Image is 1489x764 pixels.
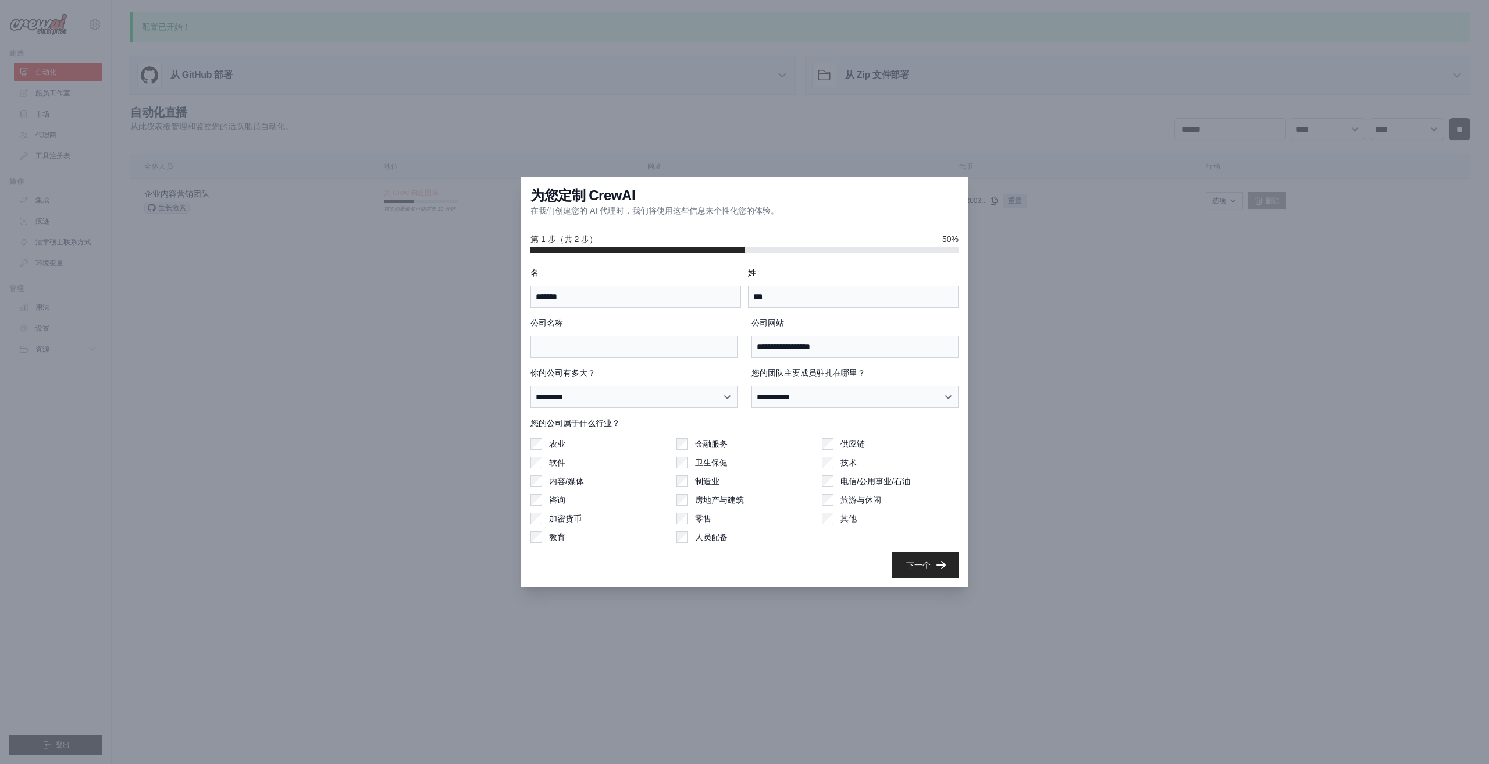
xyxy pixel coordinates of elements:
[840,477,910,486] font: 电信/公用事业/石油
[695,495,744,504] font: 房地产与建筑
[549,514,582,523] font: 加密货币
[530,268,539,278] font: 名
[530,368,596,378] font: 你的公司有多大？
[695,477,719,486] font: 制造业
[549,439,565,449] font: 农业
[549,458,565,467] font: 软件
[695,439,728,449] font: 金融服务
[549,532,565,542] font: 教育
[840,458,857,467] font: 技术
[530,318,563,328] font: 公司名称
[549,477,584,486] font: 内容/媒体
[530,206,779,215] font: 在我们创建您的 AI 代理时，我们将使用这些信息来个性化您的体验。
[748,268,756,278] font: 姓
[695,458,728,467] font: 卫生保健
[695,532,728,542] font: 人员配备
[751,318,784,328] font: 公司网站
[840,439,865,449] font: 供应链
[751,368,865,378] font: 您的团队主要成员驻扎在哪里？
[840,495,881,504] font: 旅游与休闲
[549,495,565,504] font: 咨询
[906,560,931,570] font: 下一个
[942,234,959,244] font: 50%
[840,514,857,523] font: 其他
[530,418,620,428] font: 您的公司属于什么行业？
[530,234,597,244] font: 第 1 步（共 2 步）
[530,187,635,203] font: 为您定制 CrewAI
[695,514,711,523] font: 零售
